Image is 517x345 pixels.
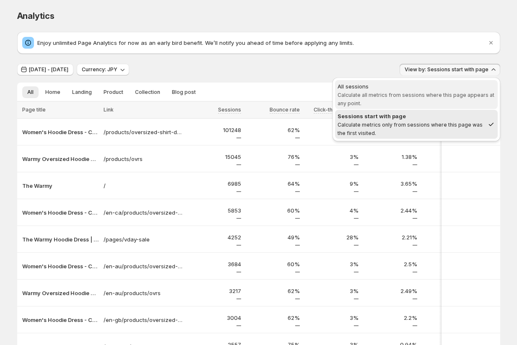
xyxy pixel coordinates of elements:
p: 60% [246,260,300,268]
span: Landing [72,89,92,96]
button: The Warmy [22,182,99,190]
a: /pages/vday-sale [104,235,182,244]
a: / [104,182,182,190]
p: 2.44% [364,206,417,215]
button: Dismiss notification [485,37,497,49]
span: Home [45,89,60,96]
p: 4252 [187,233,241,241]
p: 6985 [187,179,241,188]
p: 3004 [187,314,241,322]
span: Link [104,106,114,113]
div: All sessions [338,82,495,91]
span: Analytics [17,11,55,21]
p: 64% [246,179,300,188]
p: 5853 [187,206,241,215]
p: 2307 [422,314,476,322]
button: View by: Sessions start with page [400,64,500,75]
span: Click-through rate [314,106,359,113]
p: 3% [305,126,359,134]
p: 2.5% [364,260,417,268]
p: 3217 [187,287,241,295]
p: 3% [305,314,359,322]
p: 28% [305,233,359,241]
p: 15045 [187,153,241,161]
p: 5817 [422,179,476,188]
div: Sessions start with page [338,112,484,120]
p: 76% [246,153,300,161]
p: 60% [246,206,300,215]
span: View by: Sessions start with page [405,66,488,73]
p: 62% [246,126,300,134]
button: Currency: JPY [77,64,129,75]
p: 49% [246,233,300,241]
p: 4% [305,206,359,215]
button: Warmy Oversized Hoodie Dress – Ultra-Soft Fleece Sweatshirt Dress for Women (Plus Size S-3XL), Co... [22,289,99,297]
button: Women's Hoodie Dress - Casual Long Sleeve Pullover Sweatshirt Dress [22,208,99,217]
span: Blog post [172,89,196,96]
p: 62% [246,314,300,322]
p: 9% [305,179,359,188]
p: 2.49% [364,287,417,295]
a: /products/ovrs [104,155,182,163]
p: 4494 [422,206,476,215]
span: Bounce rate [270,106,300,113]
span: Currency: JPY [82,66,117,73]
button: [DATE] - [DATE] [17,64,73,75]
p: 3420 [422,233,476,241]
p: 2.21% [364,233,417,241]
button: The Warmy Hoodie Dress | The Perfect Valentine’s Day Gift [22,235,99,244]
span: Calculate metrics only from sessions where this page was the first visited. [338,122,483,136]
p: 62% [246,287,300,295]
button: Women's Hoodie Dress - Casual Long Sleeve Pullover Sweatshirt Dress [22,316,99,324]
button: Warmy Oversized Hoodie Dress – Ultra-Soft Fleece Sweatshirt Dress for Women (Plus Size S-3XL), Co... [22,155,99,163]
p: 3.65% [364,179,417,188]
p: 3684 [187,260,241,268]
span: Collection [135,89,160,96]
a: /en-au/products/oversized-shirt-dress [104,262,182,270]
p: 101248 [187,126,241,134]
p: 3% [305,260,359,268]
p: 3% [305,287,359,295]
button: Women's Hoodie Dress - Casual Long Sleeve Pullover Sweatshirt Dress [22,128,99,136]
p: 3% [305,153,359,161]
a: /en-gb/products/oversized-shirt-dress [104,316,182,324]
span: Page title [22,106,46,113]
span: Calculate all metrics from sessions where this page appears at any point. [338,92,494,106]
p: 2.2% [364,314,417,322]
span: Product [104,89,123,96]
p: 2864 [422,260,476,268]
p: Enjoy unlimited Page Analytics for now as an early bird benefit. We’ll notify you ahead of time b... [37,39,487,47]
p: 12908 [422,153,476,161]
span: All [27,89,34,96]
p: 2620 [422,287,476,295]
a: /products/oversized-shirt-dress [104,128,182,136]
button: Women's Hoodie Dress - Casual Long Sleeve Pullover Sweatshirt Dress [22,262,99,270]
a: /en-ca/products/oversized-shirt-dress [104,208,182,217]
span: [DATE] - [DATE] [29,66,68,73]
a: /en-au/products/ovrs [104,289,182,297]
p: 1.38% [364,153,417,161]
span: Sessions [218,106,241,113]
